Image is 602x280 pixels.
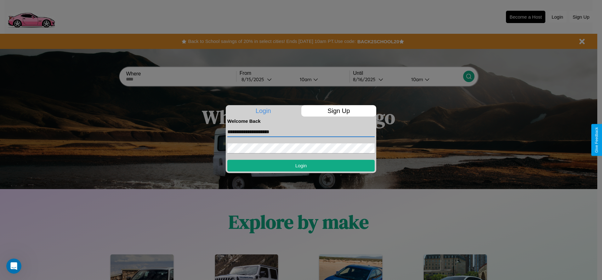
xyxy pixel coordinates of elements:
[226,105,301,116] p: Login
[594,127,599,153] div: Give Feedback
[301,105,377,116] p: Sign Up
[227,160,375,171] button: Login
[6,259,21,274] iframe: Intercom live chat
[227,118,375,124] h4: Welcome Back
